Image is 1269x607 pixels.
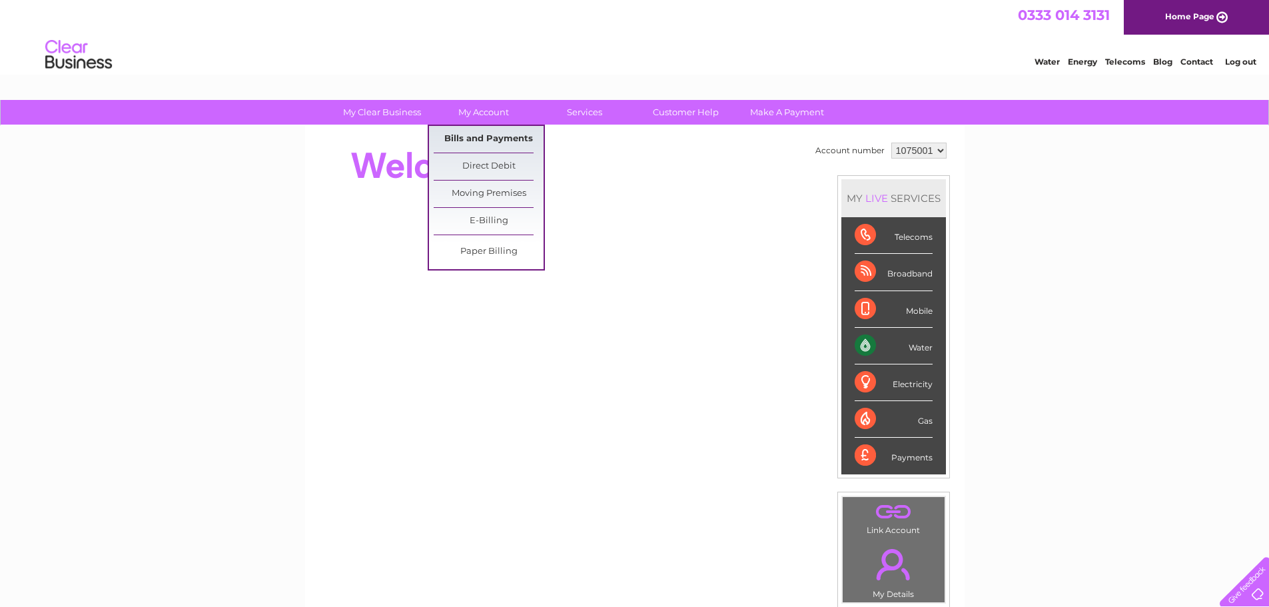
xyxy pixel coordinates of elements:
[434,126,544,153] a: Bills and Payments
[1225,57,1256,67] a: Log out
[846,500,941,524] a: .
[434,181,544,207] a: Moving Premises
[428,100,538,125] a: My Account
[45,35,113,75] img: logo.png
[842,538,945,603] td: My Details
[631,100,741,125] a: Customer Help
[855,364,933,401] div: Electricity
[846,541,941,588] a: .
[1153,57,1172,67] a: Blog
[327,100,437,125] a: My Clear Business
[812,139,888,162] td: Account number
[855,438,933,474] div: Payments
[320,7,950,65] div: Clear Business is a trading name of Verastar Limited (registered in [GEOGRAPHIC_DATA] No. 3667643...
[434,153,544,180] a: Direct Debit
[841,179,946,217] div: MY SERVICES
[855,291,933,328] div: Mobile
[732,100,842,125] a: Make A Payment
[1035,57,1060,67] a: Water
[855,328,933,364] div: Water
[434,239,544,265] a: Paper Billing
[1105,57,1145,67] a: Telecoms
[1018,7,1110,23] a: 0333 014 3131
[842,496,945,538] td: Link Account
[530,100,639,125] a: Services
[1180,57,1213,67] a: Contact
[434,208,544,235] a: E-Billing
[1068,57,1097,67] a: Energy
[855,254,933,291] div: Broadband
[855,217,933,254] div: Telecoms
[855,401,933,438] div: Gas
[863,192,891,205] div: LIVE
